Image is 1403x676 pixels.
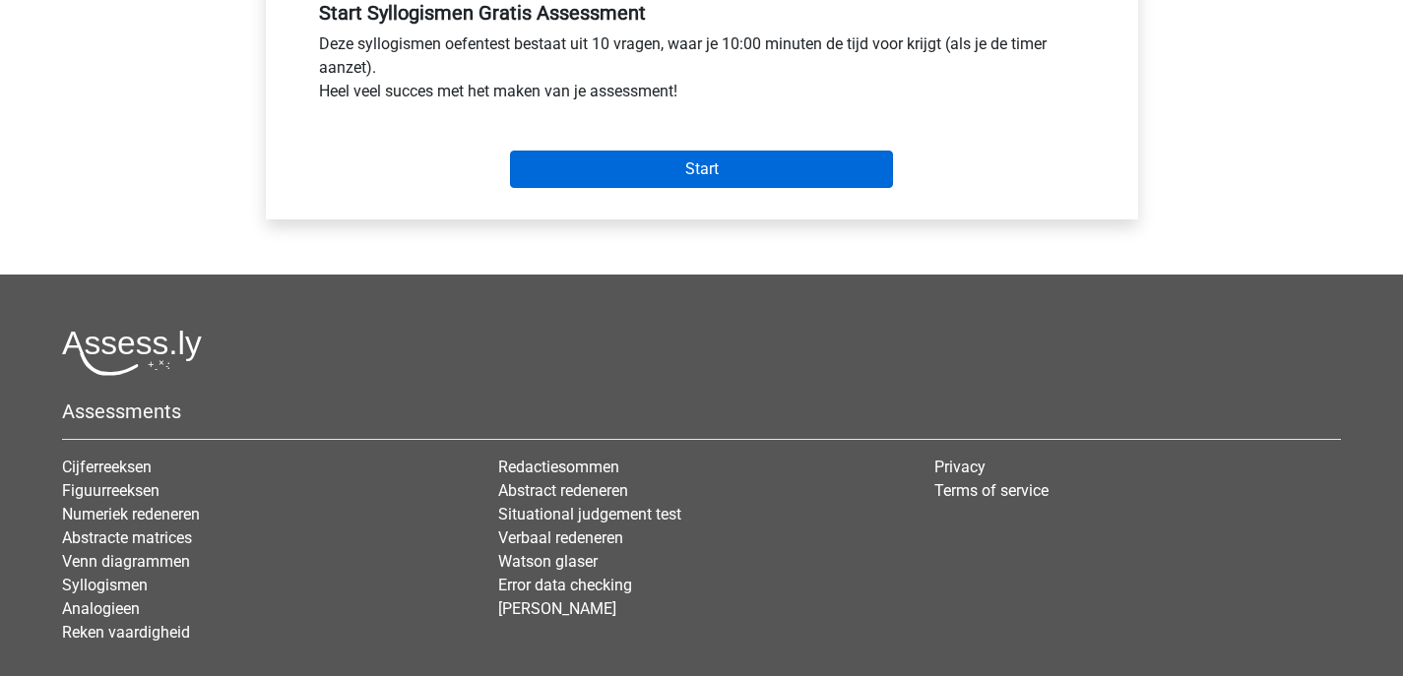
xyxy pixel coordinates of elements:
input: Start [510,151,893,188]
img: Assessly logo [62,330,202,376]
h5: Start Syllogismen Gratis Assessment [319,1,1085,25]
a: [PERSON_NAME] [498,599,616,618]
a: Figuurreeksen [62,481,159,500]
a: Numeriek redeneren [62,505,200,523]
a: Situational judgement test [498,505,681,523]
a: Venn diagrammen [62,552,190,571]
a: Watson glaser [498,552,598,571]
a: Cijferreeksen [62,458,152,476]
a: Redactiesommen [498,458,619,476]
a: Reken vaardigheid [62,623,190,642]
a: Error data checking [498,576,632,594]
a: Abstracte matrices [62,528,192,547]
div: Deze syllogismen oefentest bestaat uit 10 vragen, waar je 10:00 minuten de tijd voor krijgt (als ... [304,32,1100,111]
a: Privacy [934,458,986,476]
a: Syllogismen [62,576,148,594]
a: Verbaal redeneren [498,528,623,547]
a: Terms of service [934,481,1049,500]
h5: Assessments [62,399,1341,423]
a: Abstract redeneren [498,481,628,500]
a: Analogieen [62,599,140,618]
